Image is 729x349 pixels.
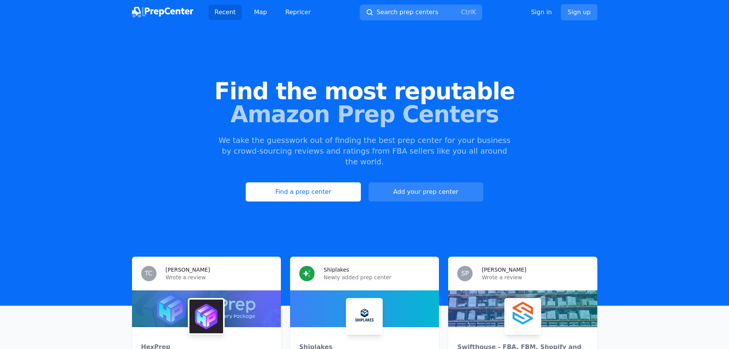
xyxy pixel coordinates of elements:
[324,274,430,281] p: Newly added prep center
[324,266,349,274] h3: Shiplakes
[472,8,476,16] kbd: K
[132,7,193,18] img: PrepCenter
[145,270,152,277] span: TC
[531,8,552,17] a: Sign in
[189,300,223,333] img: HexPrep
[248,5,273,20] a: Map
[369,182,483,202] a: Add your prep center
[482,274,588,281] p: Wrote a review
[246,182,360,202] a: Find a prep center
[218,135,512,167] p: We take the guesswork out of finding the best prep center for your business by crowd-sourcing rev...
[561,4,597,20] a: Sign up
[347,300,381,333] img: Shiplakes
[482,266,526,274] h3: [PERSON_NAME]
[360,5,482,20] button: Search prep centersCtrlK
[166,266,210,274] h3: [PERSON_NAME]
[461,270,469,277] span: SP
[209,5,242,20] a: Recent
[377,8,438,17] span: Search prep centers
[506,300,540,333] img: Swifthouse - FBA, FBM, Shopify and more
[166,274,272,281] p: Wrote a review
[461,8,472,16] kbd: Ctrl
[279,5,317,20] a: Repricer
[12,80,717,103] span: Find the most reputable
[12,103,717,126] span: Amazon Prep Centers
